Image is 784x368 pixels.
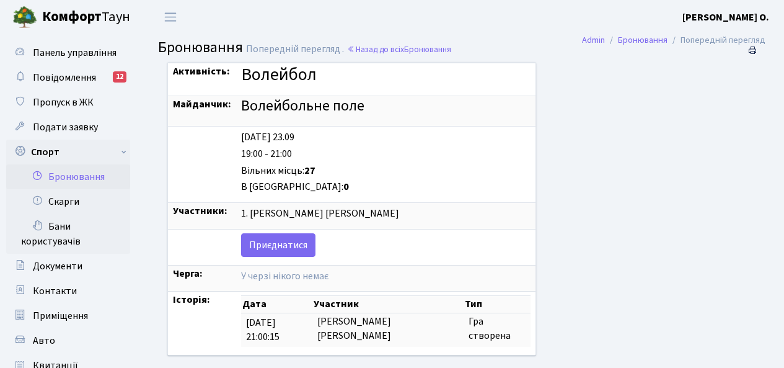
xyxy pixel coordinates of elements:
[6,214,130,254] a: Бани користувачів
[241,130,531,145] div: [DATE] 23.09
[6,115,130,140] a: Подати заявку
[246,42,344,56] span: Попередній перегляд .
[42,7,130,28] span: Таун
[6,328,130,353] a: Авто
[6,254,130,279] a: Документи
[241,296,312,313] th: Дата
[6,303,130,328] a: Приміщення
[173,97,231,111] strong: Майданчик:
[6,65,130,90] a: Повідомлення12
[682,11,769,24] b: [PERSON_NAME] О.
[241,180,531,194] div: В [GEOGRAPHIC_DATA]:
[304,164,315,177] b: 27
[312,313,464,347] td: [PERSON_NAME] [PERSON_NAME]
[33,71,96,84] span: Повідомлення
[113,71,126,83] div: 12
[6,140,130,164] a: Спорт
[241,65,531,86] h3: Волейбол
[173,65,230,78] strong: Активність:
[618,34,667,47] a: Бронювання
[241,97,531,115] h4: Волейбольне поле
[158,37,243,58] span: Бронювання
[6,40,130,65] a: Панель управління
[241,313,312,347] td: [DATE] 21:00:15
[12,5,37,30] img: logo.png
[33,334,55,348] span: Авто
[42,7,102,27] b: Комфорт
[33,284,77,298] span: Контакти
[343,180,349,194] b: 0
[173,293,210,307] strong: Історія:
[241,233,315,257] a: Приєднатися
[33,46,117,60] span: Панель управління
[682,10,769,25] a: [PERSON_NAME] О.
[155,7,186,27] button: Переключити навігацію
[464,296,531,313] th: Тип
[563,27,784,53] nav: breadcrumb
[173,204,227,218] strong: Участники:
[347,43,451,55] a: Назад до всіхБронювання
[6,90,130,115] a: Пропуск в ЖК
[6,279,130,303] a: Контакти
[33,309,88,323] span: Приміщення
[33,120,98,134] span: Подати заявку
[241,269,328,283] span: У черзі нікого немає
[241,164,531,178] div: Вільних місць:
[33,259,82,273] span: Документи
[469,315,511,343] span: Гра створена
[667,34,765,47] li: Попередній перегляд
[173,267,203,280] strong: Черга:
[312,296,464,313] th: Участник
[404,43,451,55] span: Бронювання
[582,34,605,47] a: Admin
[6,164,130,189] a: Бронювання
[6,189,130,214] a: Скарги
[241,207,531,221] div: 1. [PERSON_NAME] [PERSON_NAME]
[241,147,531,161] div: 19:00 - 21:00
[33,96,94,109] span: Пропуск в ЖК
